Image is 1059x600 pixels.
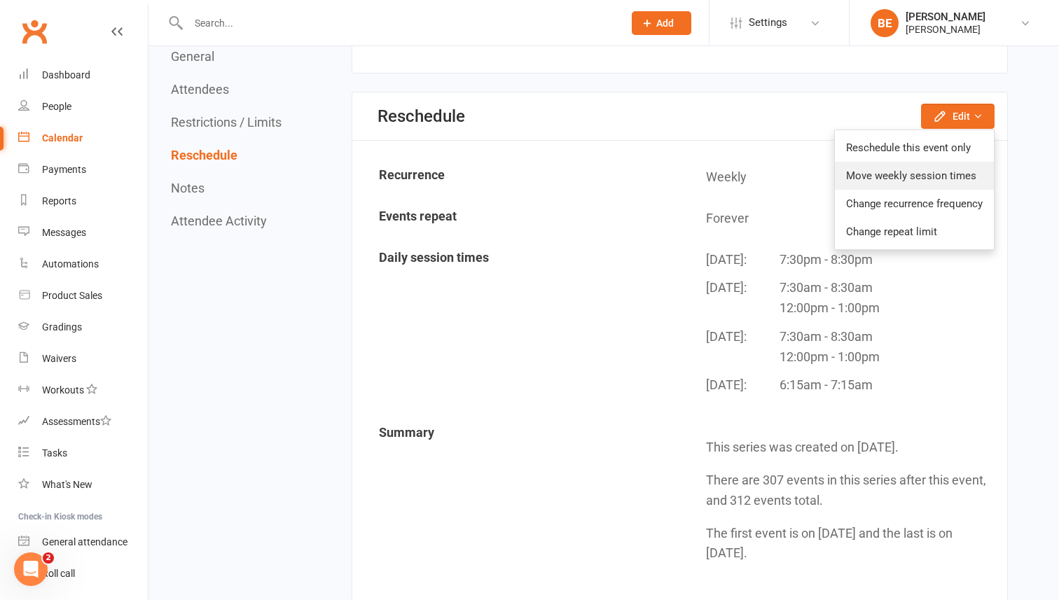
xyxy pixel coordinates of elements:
span: 2 [43,552,54,564]
button: Notes [171,181,205,195]
td: Weekly [681,158,1006,197]
iframe: Intercom live chat [14,552,48,586]
div: [PERSON_NAME] [906,11,985,23]
div: Reschedule [378,106,465,126]
div: Dashboard [42,69,90,81]
td: Summary [354,415,679,585]
p: This series was created on [DATE]. [706,438,997,458]
a: Reports [18,186,148,217]
button: Restrictions / Limits [171,115,282,130]
div: [DATE]: [706,278,780,327]
p: The first event is on [DATE] and the last is on [DATE]. [706,524,997,564]
a: Change recurrence frequency [835,190,994,218]
div: Product Sales [42,290,102,301]
div: 12:00pm - 1:00pm [780,347,880,368]
a: Change repeat limit [835,218,994,246]
td: Daily session times [354,240,679,414]
div: [DATE]: [706,327,780,376]
a: Clubworx [17,14,52,49]
button: Reschedule [171,148,237,162]
a: Waivers [18,343,148,375]
div: People [42,101,71,112]
div: [PERSON_NAME] [906,23,985,36]
div: General attendance [42,536,127,547]
a: Product Sales [18,280,148,312]
div: Gradings [42,321,82,333]
a: Tasks [18,438,148,469]
a: General attendance kiosk mode [18,526,148,558]
span: Forever [706,211,749,225]
div: 12:00pm - 1:00pm [780,298,880,319]
div: [DATE]: [706,375,780,404]
div: Waivers [42,353,76,364]
a: Gradings [18,312,148,343]
a: Automations [18,249,148,280]
div: Calendar [42,132,83,144]
a: Assessments [18,406,148,438]
a: Messages [18,217,148,249]
div: Roll call [42,568,75,579]
div: 7:30am - 8:30am [780,327,880,347]
div: Tasks [42,447,67,459]
a: Calendar [18,123,148,154]
div: Messages [42,227,86,238]
div: 7:30pm - 8:30pm [780,250,873,270]
a: Dashboard [18,60,148,91]
span: Settings [749,7,787,39]
div: 6:15am - 7:15am [780,375,873,396]
div: 7:30am - 8:30am [780,278,880,298]
button: General [171,49,214,64]
div: What's New [42,479,92,490]
div: BE [871,9,899,37]
a: Reschedule this event only [835,134,994,162]
a: Payments [18,154,148,186]
div: Reports [42,195,76,207]
div: Assessments [42,416,111,427]
button: Add [632,11,691,35]
a: Workouts [18,375,148,406]
a: People [18,91,148,123]
a: Roll call [18,558,148,589]
input: Search... [184,13,614,33]
button: Attendee Activity [171,214,267,228]
div: Workouts [42,384,84,396]
span: Add [656,18,674,29]
button: Edit [921,104,995,129]
p: There are 307 events in this series after this event, and 312 events total. [706,470,997,511]
td: Recurrence [354,158,679,197]
button: Attendees [171,82,229,97]
a: Move weekly session times [835,162,994,190]
a: What's New [18,469,148,501]
div: Payments [42,164,86,175]
div: [DATE]: [706,250,780,279]
td: Events repeat [354,199,679,239]
div: Automations [42,258,99,270]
